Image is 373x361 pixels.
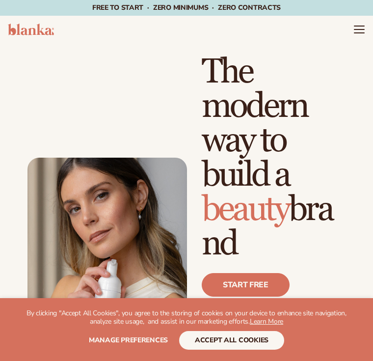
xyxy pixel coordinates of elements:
[92,3,281,12] span: Free to start · ZERO minimums · ZERO contracts
[250,317,283,326] a: Learn More
[353,24,365,35] summary: Menu
[8,24,54,35] img: logo
[27,158,187,359] img: Female holding tanning mousse.
[202,55,346,261] h1: The modern way to build a brand
[202,273,290,297] a: Start free
[20,309,353,326] p: By clicking "Accept All Cookies", you agree to the storing of cookies on your device to enhance s...
[202,189,289,230] span: beauty
[179,331,284,350] button: accept all cookies
[89,335,168,345] span: Manage preferences
[89,331,168,350] button: Manage preferences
